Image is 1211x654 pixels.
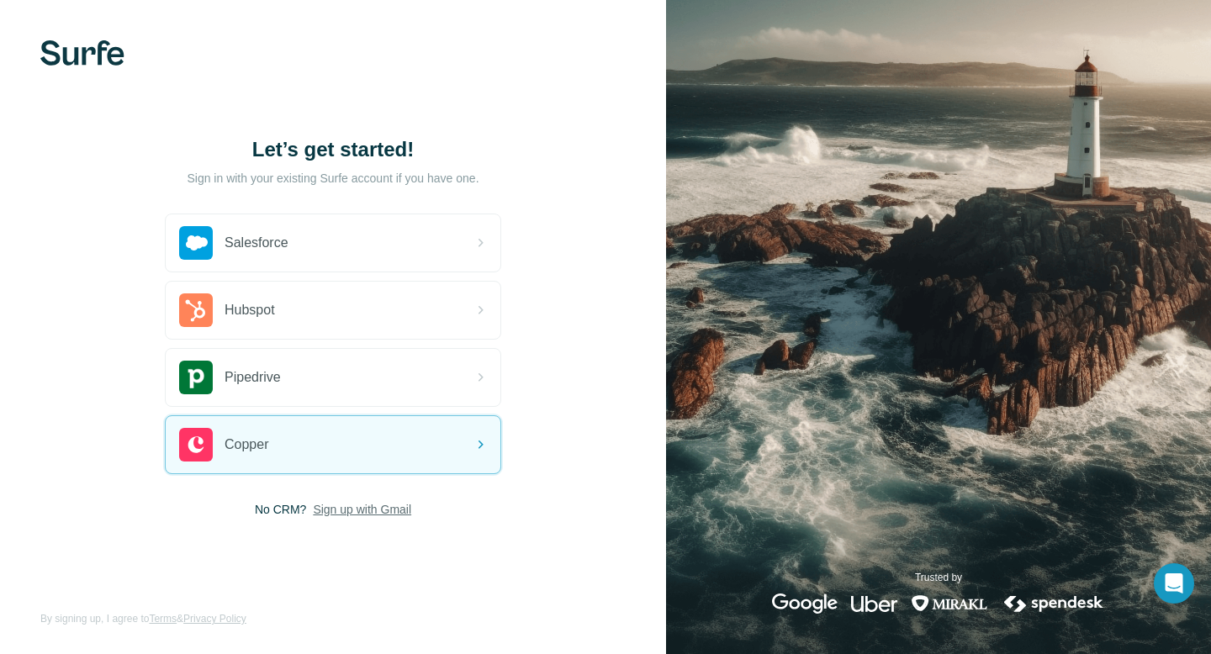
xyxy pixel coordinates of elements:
[165,136,501,163] h1: Let’s get started!
[183,613,246,625] a: Privacy Policy
[225,300,275,320] span: Hubspot
[1154,563,1194,604] div: Open Intercom Messenger
[313,501,411,518] button: Sign up with Gmail
[179,361,213,394] img: pipedrive's logo
[179,293,213,327] img: hubspot's logo
[225,367,281,388] span: Pipedrive
[40,40,124,66] img: Surfe's logo
[179,226,213,260] img: salesforce's logo
[40,611,246,626] span: By signing up, I agree to &
[911,593,988,614] img: mirakl's logo
[255,501,306,518] span: No CRM?
[225,233,288,253] span: Salesforce
[179,428,213,461] img: copper's logo
[1002,593,1106,614] img: spendesk's logo
[772,593,838,614] img: google's logo
[915,570,962,585] p: Trusted by
[225,435,268,455] span: Copper
[187,170,479,187] p: Sign in with your existing Surfe account if you have one.
[851,593,897,614] img: uber's logo
[149,613,177,625] a: Terms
